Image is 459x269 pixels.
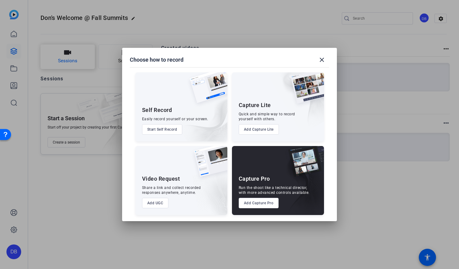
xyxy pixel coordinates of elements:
button: Add Capture Lite [239,124,279,135]
img: capture-pro.png [283,146,324,183]
img: embarkstudio-capture-lite.png [269,72,324,134]
button: Add Capture Pro [239,198,279,208]
img: embarkstudio-ugc-content.png [192,165,227,215]
div: Self Record [142,106,172,114]
img: ugc-content.png [189,146,227,183]
div: Video Request [142,175,180,183]
h1: Choose how to record [130,56,183,63]
button: Start Self Record [142,124,183,135]
img: embarkstudio-capture-pro.png [279,154,324,215]
div: Quick and simple way to record yourself with others. [239,112,295,121]
img: self-record.png [185,72,227,109]
button: Add UGC [142,198,169,208]
img: capture-lite.png [286,72,324,110]
div: Capture Pro [239,175,270,183]
div: Capture Lite [239,102,271,109]
mat-icon: close [318,56,326,63]
div: Easily record yourself or your screen. [142,117,208,121]
div: Run the shoot like a technical director, with more advanced controls available. [239,185,310,195]
img: embarkstudio-self-record.png [174,86,227,141]
div: Share a link and collect recorded responses anywhere, anytime. [142,185,201,195]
